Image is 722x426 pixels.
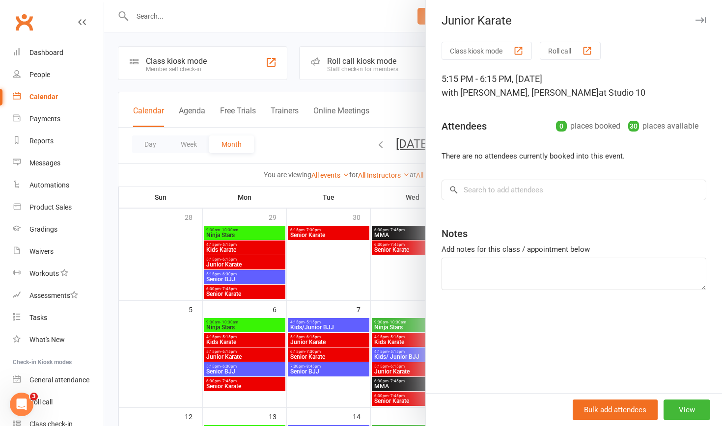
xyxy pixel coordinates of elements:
span: 3 [30,393,38,400]
div: 0 [556,121,567,132]
a: Workouts [13,263,104,285]
div: What's New [29,336,65,344]
div: Payments [29,115,60,123]
a: Dashboard [13,42,104,64]
li: There are no attendees currently booked into this event. [442,150,706,162]
div: Roll call [29,398,53,406]
a: Payments [13,108,104,130]
iframe: Intercom live chat [10,393,33,416]
input: Search to add attendees [442,180,706,200]
a: Roll call [13,391,104,413]
div: Workouts [29,269,59,277]
a: Waivers [13,240,104,263]
div: Gradings [29,225,57,233]
div: Tasks [29,314,47,321]
span: at Studio 10 [599,87,645,98]
a: Tasks [13,307,104,329]
button: Class kiosk mode [442,42,532,60]
div: Calendar [29,93,58,101]
a: Reports [13,130,104,152]
button: Roll call [540,42,601,60]
a: Assessments [13,285,104,307]
a: Calendar [13,86,104,108]
a: Automations [13,174,104,196]
div: Automations [29,181,69,189]
div: Dashboard [29,49,63,56]
div: Notes [442,227,468,240]
div: People [29,71,50,79]
div: Reports [29,137,54,145]
div: General attendance [29,376,89,384]
div: Junior Karate [426,14,722,27]
div: Product Sales [29,203,72,211]
button: Bulk add attendees [573,399,658,420]
div: places available [628,119,698,133]
div: Messages [29,159,60,167]
span: with [PERSON_NAME], [PERSON_NAME] [442,87,599,98]
div: Assessments [29,292,78,299]
a: Clubworx [12,10,36,34]
div: Attendees [442,119,487,133]
a: Product Sales [13,196,104,218]
a: General attendance kiosk mode [13,369,104,391]
a: Messages [13,152,104,174]
a: Gradings [13,218,104,240]
a: People [13,64,104,86]
div: places booked [556,119,620,133]
div: Add notes for this class / appointment below [442,243,706,255]
div: 5:15 PM - 6:15 PM, [DATE] [442,72,706,100]
a: What's New [13,329,104,351]
div: 30 [628,121,639,132]
div: Waivers [29,247,54,255]
button: View [664,399,710,420]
